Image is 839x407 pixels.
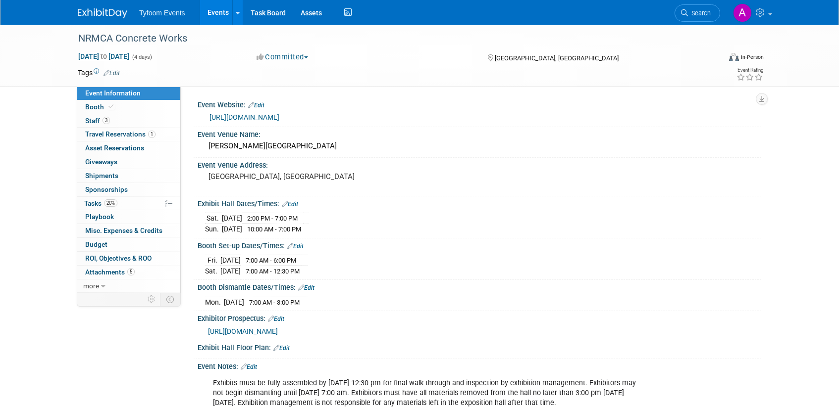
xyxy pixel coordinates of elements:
a: more [77,279,180,293]
button: Committed [253,52,312,62]
a: Booth [77,100,180,114]
span: 20% [104,199,117,207]
div: Event Venue Address: [198,158,761,170]
a: Budget [77,238,180,251]
td: Mon. [205,297,224,307]
div: [PERSON_NAME][GEOGRAPHIC_DATA] [205,138,754,154]
a: Travel Reservations1 [77,128,180,141]
span: Shipments [85,172,118,180]
span: Travel Reservations [85,130,156,138]
span: more [83,282,99,290]
span: Giveaways [85,158,117,166]
span: Staff [85,117,110,125]
div: Booth Dismantle Dates/Times: [198,280,761,293]
span: 3 [103,117,110,124]
span: 1 [148,131,156,138]
span: [GEOGRAPHIC_DATA], [GEOGRAPHIC_DATA] [495,54,619,62]
td: [DATE] [224,297,244,307]
span: 7:00 AM - 12:30 PM [246,268,300,275]
span: 5 [127,268,135,275]
a: Edit [273,345,290,352]
td: Sat. [205,266,220,276]
a: [URL][DOMAIN_NAME] [210,113,279,121]
td: Sat. [205,213,222,224]
div: Event Format [662,51,764,66]
div: Event Venue Name: [198,127,761,139]
a: Sponsorships [77,183,180,196]
span: Booth [85,103,115,111]
a: Edit [241,363,257,370]
img: ExhibitDay [78,8,127,18]
a: Tasks20% [77,197,180,210]
td: Sun. [205,224,222,234]
span: (4 days) [131,54,152,60]
a: Staff3 [77,114,180,128]
span: Asset Reservations [85,144,144,152]
div: Event Rating [736,68,763,73]
div: Exhibit Hall Floor Plan: [198,340,761,353]
a: ROI, Objectives & ROO [77,252,180,265]
span: 10:00 AM - 7:00 PM [247,226,301,233]
div: NRMCA Concrete Works [75,30,705,47]
span: 7:00 AM - 6:00 PM [246,257,296,264]
td: Fri. [205,255,220,266]
i: Booth reservation complete [108,104,113,109]
td: Personalize Event Tab Strip [143,293,160,306]
span: Misc. Expenses & Credits [85,226,162,234]
a: Edit [298,284,315,291]
td: [DATE] [220,255,241,266]
a: Edit [104,70,120,77]
img: Angie Nichols [733,3,752,22]
span: ROI, Objectives & ROO [85,254,152,262]
td: Toggle Event Tabs [160,293,181,306]
span: Event Information [85,89,141,97]
a: Giveaways [77,155,180,169]
td: [DATE] [222,224,242,234]
span: Playbook [85,213,114,221]
span: 2:00 PM - 7:00 PM [247,215,298,222]
div: Exhibit Hall Dates/Times: [198,196,761,209]
a: Attachments5 [77,266,180,279]
a: Shipments [77,169,180,182]
td: Tags [78,68,120,78]
div: Event Website: [198,97,761,110]
a: Edit [268,316,284,322]
img: Format-Inperson.png [729,53,739,61]
a: Event Information [77,87,180,100]
pre: [GEOGRAPHIC_DATA], [GEOGRAPHIC_DATA] [209,172,421,181]
a: Asset Reservations [77,141,180,155]
div: Booth Set-up Dates/Times: [198,238,761,251]
span: 7:00 AM - 3:00 PM [249,299,300,306]
span: Search [688,9,711,17]
span: Attachments [85,268,135,276]
span: Tasks [84,199,117,207]
a: Edit [248,102,264,109]
td: [DATE] [220,266,241,276]
a: Misc. Expenses & Credits [77,224,180,237]
a: Edit [287,243,304,250]
span: to [99,52,108,60]
div: Event Notes: [198,359,761,372]
div: Exhibitor Prospectus: [198,311,761,324]
span: Tyfoom Events [139,9,185,17]
div: In-Person [740,53,764,61]
a: Edit [282,201,298,208]
span: [DATE] [DATE] [78,52,130,61]
td: [DATE] [222,213,242,224]
a: Playbook [77,210,180,224]
a: [URL][DOMAIN_NAME] [208,327,278,335]
span: Sponsorships [85,185,128,193]
span: Budget [85,240,107,248]
a: Search [675,4,720,22]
